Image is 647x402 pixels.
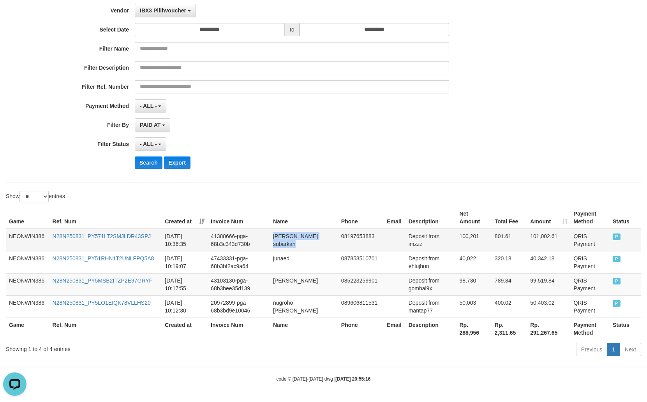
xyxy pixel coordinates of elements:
td: Deposit from imzzz [405,229,457,251]
button: Export [164,156,190,169]
td: 40,342.18 [527,251,570,273]
strong: [DATE] 20:55:16 [335,376,370,382]
a: Next [620,343,641,356]
span: IBX3 Pilihvoucher [140,7,186,14]
th: Phone [338,318,384,340]
th: Email [384,318,405,340]
td: 400.02 [492,295,527,318]
td: NEONWIN386 [6,251,49,273]
span: - ALL - [140,141,157,147]
th: Created at [162,318,208,340]
th: Total Fee [492,207,527,229]
td: [DATE] 10:19:07 [162,251,208,273]
button: Search [135,156,162,169]
small: code © [DATE]-[DATE] dwg | [277,376,371,382]
a: N28N250831_PY51RHN1T2UNLFPQ5A8 [53,255,154,262]
th: Description [405,318,457,340]
td: 085223259901 [338,273,384,295]
td: NEONWIN386 [6,295,49,318]
td: 801.61 [492,229,527,251]
a: Previous [576,343,607,356]
th: Payment Method [571,207,610,229]
td: QRIS Payment [571,229,610,251]
th: Payment Method [571,318,610,340]
th: Name [270,318,338,340]
th: Game [6,207,49,229]
td: [PERSON_NAME] [270,273,338,295]
td: Deposit from ehlujhun [405,251,457,273]
td: 789.84 [492,273,527,295]
td: NEONWIN386 [6,229,49,251]
th: Invoice Num [208,207,270,229]
td: 50,403.02 [527,295,570,318]
span: PAID [613,300,621,307]
span: to [285,23,300,36]
span: PAID [613,233,621,240]
td: [DATE] 10:12:30 [162,295,208,318]
th: Game [6,318,49,340]
span: PAID AT [140,122,160,128]
td: 20972899-pga-68b3bd9e10046 [208,295,270,318]
th: Status [610,207,641,229]
span: PAID [613,278,621,284]
td: 43103130-pga-68b3bee35d139 [208,273,270,295]
td: Deposit from mantap77 [405,295,457,318]
a: N28N250831_PY571LT2SMJLDR43SPJ [53,233,151,239]
td: 320.18 [492,251,527,273]
a: 1 [607,343,620,356]
td: 40,022 [456,251,491,273]
th: Name [270,207,338,229]
td: 101,002.61 [527,229,570,251]
span: - ALL - [140,103,157,109]
button: - ALL - [135,99,166,112]
button: - ALL - [135,137,166,151]
th: Ref. Num [49,318,162,340]
td: 087853510701 [338,251,384,273]
th: Invoice Num [208,318,270,340]
td: 089606811531 [338,295,384,318]
td: 100,201 [456,229,491,251]
td: [PERSON_NAME] subarkah [270,229,338,251]
label: Show entries [6,191,65,202]
th: Description [405,207,457,229]
td: QRIS Payment [571,273,610,295]
td: QRIS Payment [571,251,610,273]
th: Ref. Num [49,207,162,229]
th: Amount: activate to sort column ascending [527,207,570,229]
td: Deposit from gombal9x [405,273,457,295]
div: Showing 1 to 4 of 4 entries [6,342,264,353]
th: Net Amount [456,207,491,229]
th: Phone [338,207,384,229]
button: Open LiveChat chat widget [3,3,26,26]
td: 50,003 [456,295,491,318]
td: 47433331-pga-68b3bf2ac9a64 [208,251,270,273]
select: Showentries [19,191,49,202]
td: [DATE] 10:36:35 [162,229,208,251]
a: N28N250831_PY5MSB2ITZP2E97GRYF [53,277,153,284]
th: Rp. 291,267.65 [527,318,570,340]
th: Rp. 2,311.65 [492,318,527,340]
td: 99,519.84 [527,273,570,295]
td: QRIS Payment [571,295,610,318]
span: PAID [613,256,621,262]
th: Status [610,318,641,340]
th: Email [384,207,405,229]
th: Created at: activate to sort column ascending [162,207,208,229]
a: N28N250831_PY5LO1EIQK78VLLHS20 [53,300,151,306]
button: PAID AT [135,118,170,132]
th: Rp. 288,956 [456,318,491,340]
td: junaedi [270,251,338,273]
button: IBX3 Pilihvoucher [135,4,196,17]
td: 41388666-pga-68b3c343d730b [208,229,270,251]
td: 08197653883 [338,229,384,251]
td: 98,730 [456,273,491,295]
td: [DATE] 10:17:55 [162,273,208,295]
td: NEONWIN386 [6,273,49,295]
td: nugroho [PERSON_NAME] [270,295,338,318]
